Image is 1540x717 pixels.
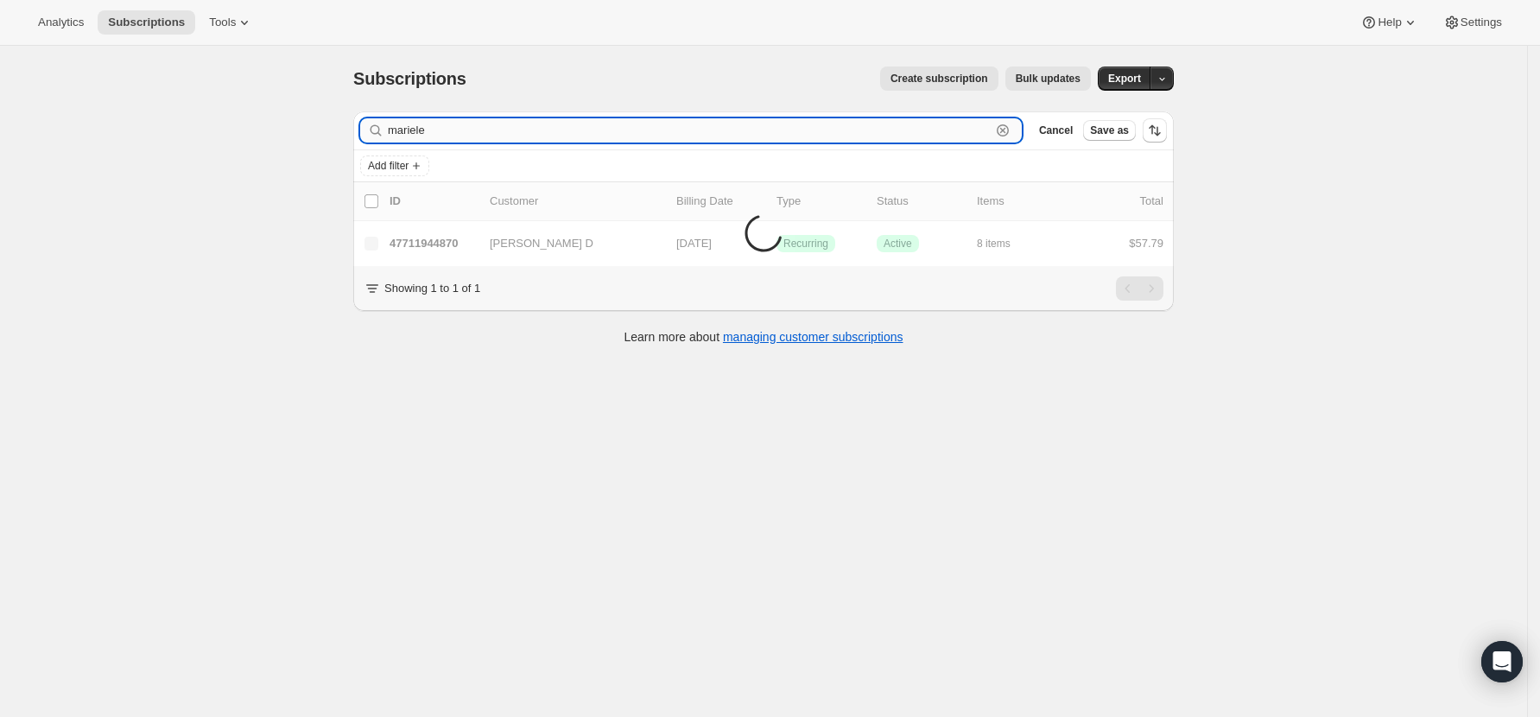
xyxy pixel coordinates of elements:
[199,10,263,35] button: Tools
[1016,72,1081,86] span: Bulk updates
[28,10,94,35] button: Analytics
[624,328,903,346] p: Learn more about
[388,118,991,143] input: Filter subscribers
[384,280,480,297] p: Showing 1 to 1 of 1
[360,155,429,176] button: Add filter
[723,330,903,344] a: managing customer subscriptions
[1143,118,1167,143] button: Sort the results
[1090,124,1129,137] span: Save as
[890,72,988,86] span: Create subscription
[1108,72,1141,86] span: Export
[1433,10,1512,35] button: Settings
[1083,120,1136,141] button: Save as
[1116,276,1163,301] nav: Pagination
[1039,124,1073,137] span: Cancel
[1481,641,1523,682] div: Open Intercom Messenger
[353,69,466,88] span: Subscriptions
[1032,120,1080,141] button: Cancel
[1005,67,1091,91] button: Bulk updates
[880,67,998,91] button: Create subscription
[1098,67,1151,91] button: Export
[1378,16,1401,29] span: Help
[994,122,1011,139] button: Clear
[38,16,84,29] span: Analytics
[1350,10,1429,35] button: Help
[368,159,409,173] span: Add filter
[209,16,236,29] span: Tools
[98,10,195,35] button: Subscriptions
[1461,16,1502,29] span: Settings
[108,16,185,29] span: Subscriptions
